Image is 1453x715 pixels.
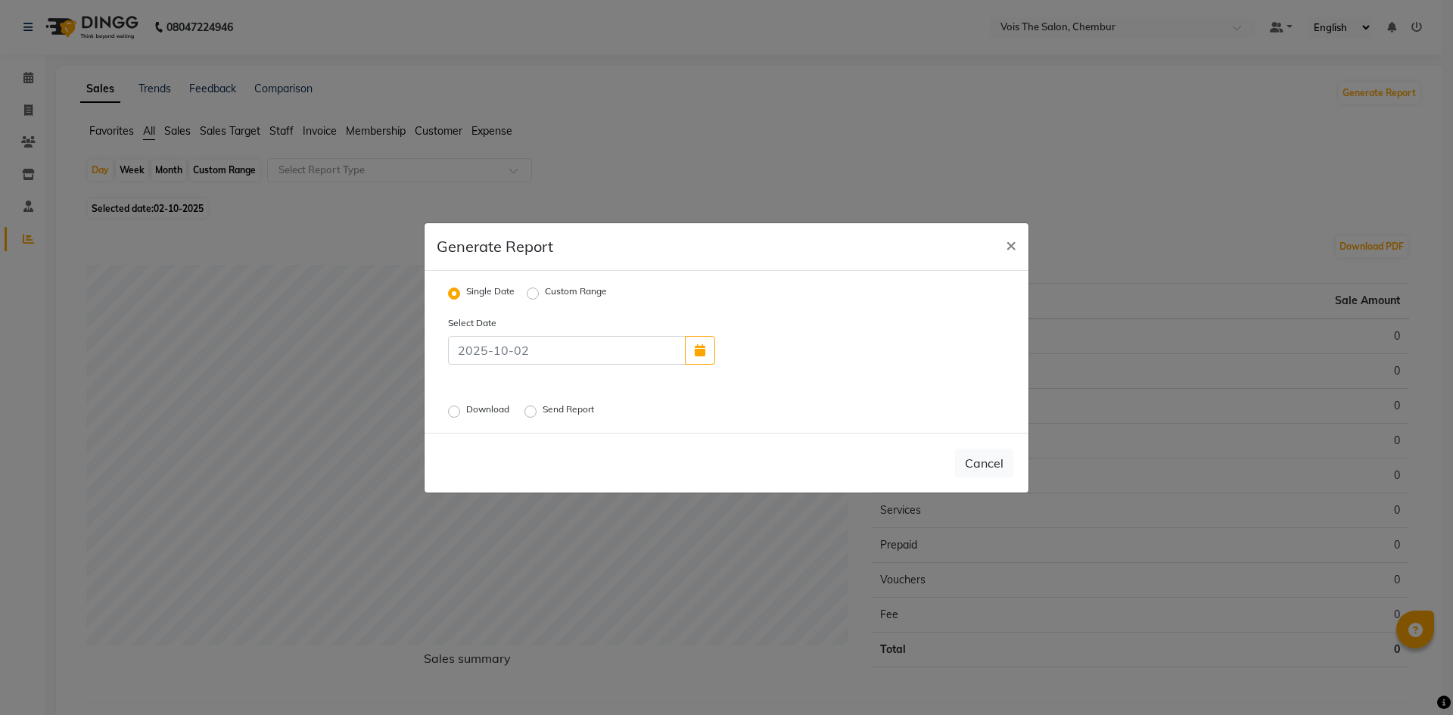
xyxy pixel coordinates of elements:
input: 2025-10-02 [448,336,686,365]
iframe: chat widget [1389,654,1438,700]
h5: Generate Report [437,235,553,258]
label: Single Date [466,284,515,303]
span: × [1006,233,1016,256]
label: Select Date [437,316,582,330]
label: Download [466,403,512,421]
button: Cancel [955,449,1013,477]
button: Close [994,223,1028,266]
label: Custom Range [545,284,607,303]
label: Send Report [543,403,597,421]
